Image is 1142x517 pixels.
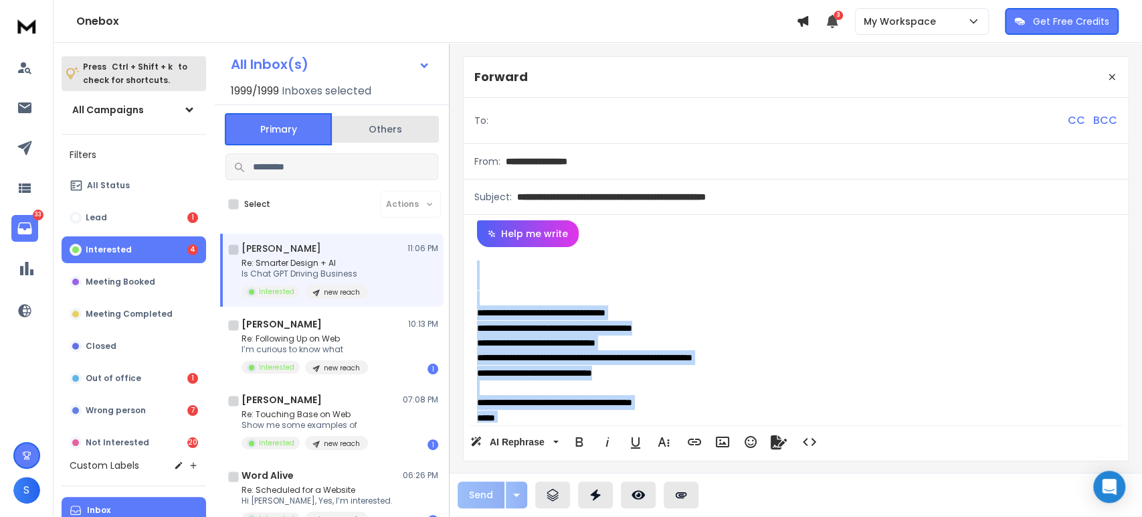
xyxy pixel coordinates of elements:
[86,212,107,223] p: Lead
[13,13,40,38] img: logo
[408,319,438,329] p: 10:13 PM
[231,58,308,71] h1: All Inbox(s)
[62,204,206,231] button: Lead1
[474,114,488,127] p: To:
[474,155,500,168] p: From:
[468,429,561,455] button: AI Rephrase
[87,505,110,516] p: Inbox
[1093,113,1117,129] p: BCC
[187,244,198,255] div: 4
[242,393,322,407] h1: [PERSON_NAME]
[62,365,206,392] button: Out of office1
[1093,471,1125,503] div: Open Intercom Messenger
[766,429,791,455] button: Signature
[282,83,371,99] h3: Inboxes selected
[710,429,735,455] button: Insert Image (Ctrl+P)
[86,244,132,255] p: Interested
[83,60,187,87] p: Press to check for shortcuts.
[242,485,393,496] p: Re: Scheduled for a Website
[86,437,149,448] p: Not Interested
[324,363,360,373] p: new reach
[70,459,139,472] h3: Custom Labels
[427,364,438,374] div: 1
[62,96,206,123] button: All Campaigns
[1068,113,1085,129] p: CC
[76,13,796,29] h1: Onebox
[220,51,441,78] button: All Inbox(s)
[403,470,438,481] p: 06:26 PM
[651,429,676,455] button: More Text
[86,405,146,416] p: Wrong person
[33,210,43,220] p: 33
[242,242,321,255] h1: [PERSON_NAME]
[595,429,620,455] button: Italic (Ctrl+I)
[324,287,360,297] p: new reach
[834,11,843,20] span: 3
[259,438,294,448] p: Interested
[244,199,270,210] label: Select
[324,439,360,449] p: new reach
[242,334,368,344] p: Re: Following Up on Web
[86,373,141,384] p: Out of office
[1005,8,1119,35] button: Get Free Credits
[427,439,438,450] div: 1
[242,409,368,420] p: Re: Touching Base on Web
[242,344,368,355] p: I’m curious to know what
[86,277,155,287] p: Meeting Booked
[403,394,438,405] p: 07:08 PM
[242,496,393,506] p: Hi [PERSON_NAME], Yes, I’m interested.
[259,362,294,372] p: Interested
[86,341,116,352] p: Closed
[407,243,438,254] p: 11:06 PM
[72,103,144,117] h1: All Campaigns
[62,236,206,263] button: Interested4
[225,113,332,145] button: Primary
[62,301,206,327] button: Meeting Completed
[62,145,206,164] h3: Filters
[62,269,206,295] button: Meeting Booked
[62,333,206,360] button: Closed
[110,59,175,74] span: Ctrl + Shift + k
[187,373,198,384] div: 1
[1033,15,1109,28] p: Get Free Credits
[477,220,579,247] button: Help me write
[13,477,40,504] button: S
[242,317,322,331] h1: [PERSON_NAME]
[242,269,368,279] p: Is Chat GPT Driving Business
[738,429,763,455] button: Emoticons
[11,215,38,242] a: 33
[864,15,941,28] p: My Workspace
[487,437,547,448] span: AI Rephrase
[474,190,512,204] p: Subject:
[187,405,198,416] div: 7
[242,258,368,269] p: Re: Smarter Design + AI
[332,115,439,144] button: Others
[187,212,198,223] div: 1
[682,429,707,455] button: Insert Link (Ctrl+K)
[623,429,648,455] button: Underline (Ctrl+U)
[242,420,368,431] p: Show me some examples of
[62,429,206,456] button: Not Interested20
[62,397,206,424] button: Wrong person7
[62,172,206,199] button: All Status
[187,437,198,448] div: 20
[242,469,294,482] h1: Word Alive
[86,309,173,319] p: Meeting Completed
[797,429,822,455] button: Code View
[87,180,130,191] p: All Status
[474,68,528,86] p: Forward
[259,287,294,297] p: Interested
[231,83,279,99] span: 1999 / 1999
